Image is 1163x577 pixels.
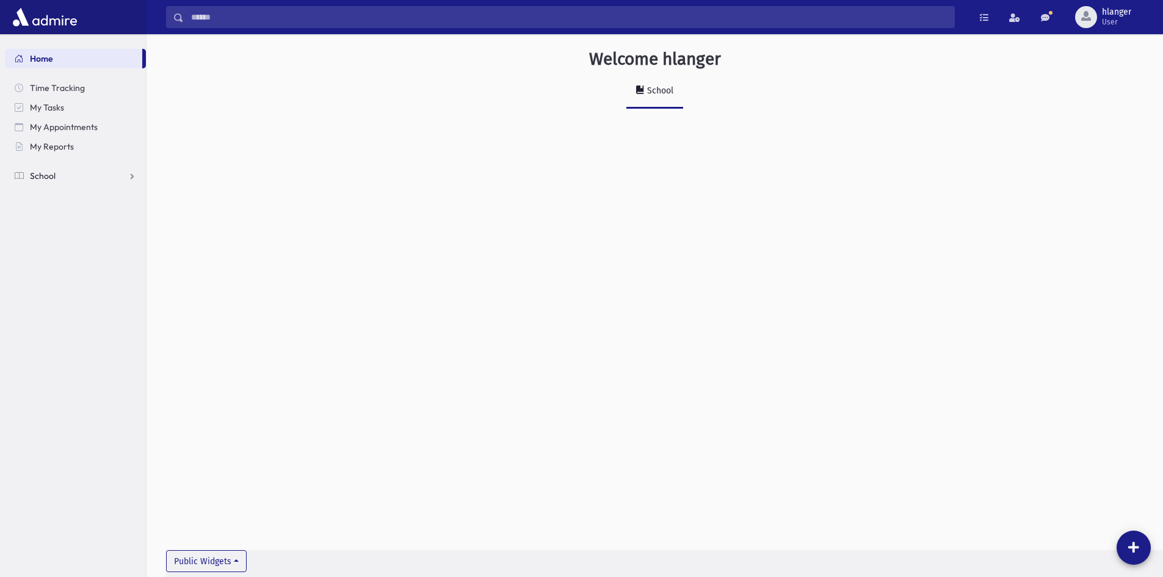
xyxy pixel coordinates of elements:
div: School [645,85,673,96]
span: Home [30,53,53,64]
a: My Reports [5,137,146,156]
span: My Appointments [30,122,98,132]
span: My Tasks [30,102,64,113]
input: Search [184,6,954,28]
img: AdmirePro [10,5,80,29]
span: Time Tracking [30,82,85,93]
a: My Tasks [5,98,146,117]
h3: Welcome hlanger [589,49,721,70]
span: School [30,170,56,181]
span: My Reports [30,141,74,152]
a: Home [5,49,142,68]
a: Time Tracking [5,78,146,98]
span: hlanger [1102,7,1131,17]
a: School [5,166,146,186]
a: School [626,74,683,109]
button: Public Widgets [166,550,247,572]
a: My Appointments [5,117,146,137]
span: User [1102,17,1131,27]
